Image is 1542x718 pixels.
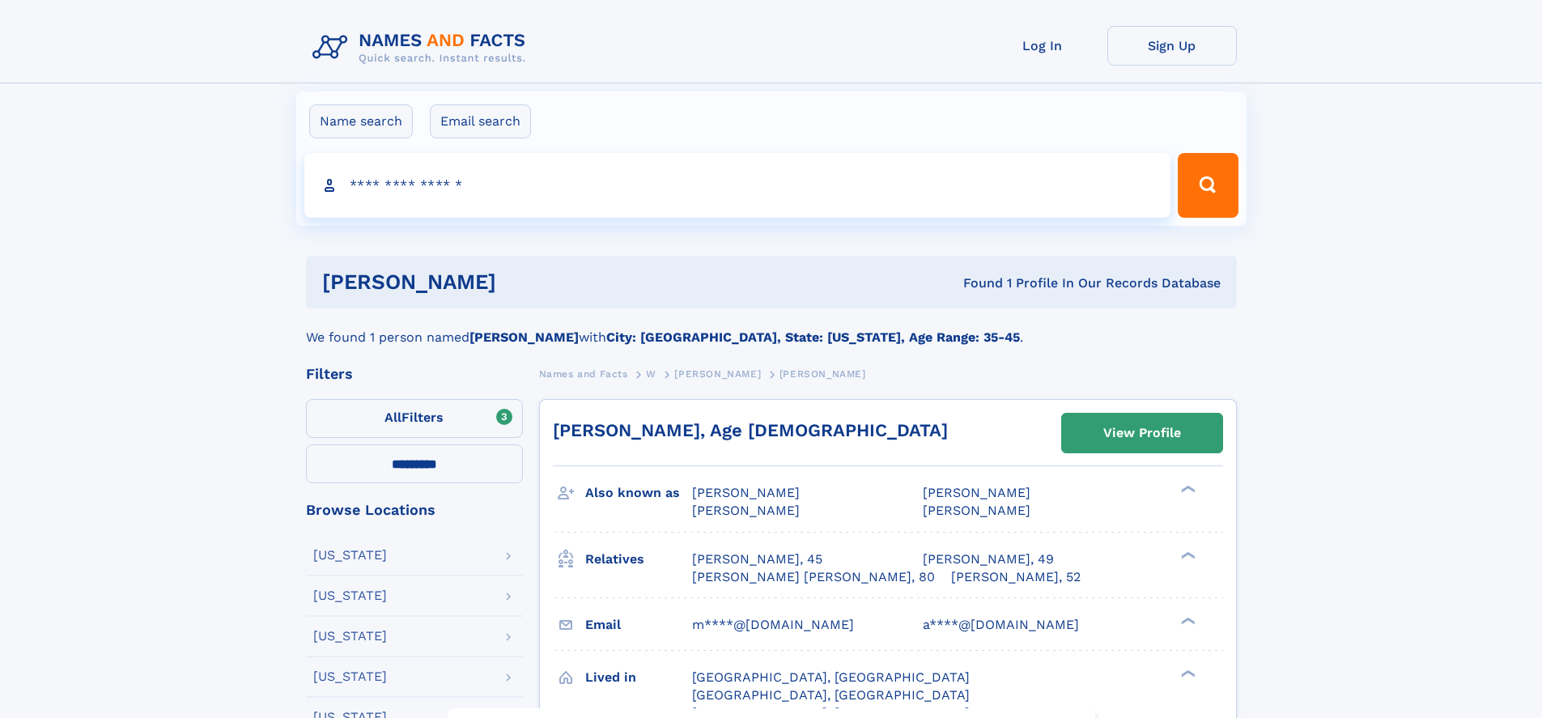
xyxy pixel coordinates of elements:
[313,589,387,602] div: [US_STATE]
[692,503,800,518] span: [PERSON_NAME]
[692,550,822,568] a: [PERSON_NAME], 45
[384,410,401,425] span: All
[306,399,523,438] label: Filters
[306,503,523,517] div: Browse Locations
[306,367,523,381] div: Filters
[692,669,970,685] span: [GEOGRAPHIC_DATA], [GEOGRAPHIC_DATA]
[1103,414,1181,452] div: View Profile
[553,420,948,440] a: [PERSON_NAME], Age [DEMOGRAPHIC_DATA]
[309,104,413,138] label: Name search
[313,630,387,643] div: [US_STATE]
[469,329,579,345] b: [PERSON_NAME]
[606,329,1020,345] b: City: [GEOGRAPHIC_DATA], State: [US_STATE], Age Range: 35-45
[585,546,692,573] h3: Relatives
[692,485,800,500] span: [PERSON_NAME]
[304,153,1171,218] input: search input
[322,272,730,292] h1: [PERSON_NAME]
[1177,668,1196,678] div: ❯
[729,274,1221,292] div: Found 1 Profile In Our Records Database
[585,611,692,639] h3: Email
[430,104,531,138] label: Email search
[313,670,387,683] div: [US_STATE]
[951,568,1081,586] a: [PERSON_NAME], 52
[923,485,1030,500] span: [PERSON_NAME]
[1177,615,1196,626] div: ❯
[923,550,1054,568] a: [PERSON_NAME], 49
[923,503,1030,518] span: [PERSON_NAME]
[1177,550,1196,560] div: ❯
[674,368,761,380] span: [PERSON_NAME]
[1177,484,1196,495] div: ❯
[779,368,866,380] span: [PERSON_NAME]
[1062,414,1222,452] a: View Profile
[646,363,656,384] a: W
[1107,26,1237,66] a: Sign Up
[646,368,656,380] span: W
[313,549,387,562] div: [US_STATE]
[585,479,692,507] h3: Also known as
[306,26,539,70] img: Logo Names and Facts
[585,664,692,691] h3: Lived in
[674,363,761,384] a: [PERSON_NAME]
[692,687,970,703] span: [GEOGRAPHIC_DATA], [GEOGRAPHIC_DATA]
[539,363,628,384] a: Names and Facts
[978,26,1107,66] a: Log In
[306,308,1237,347] div: We found 1 person named with .
[692,568,935,586] a: [PERSON_NAME] [PERSON_NAME], 80
[1178,153,1238,218] button: Search Button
